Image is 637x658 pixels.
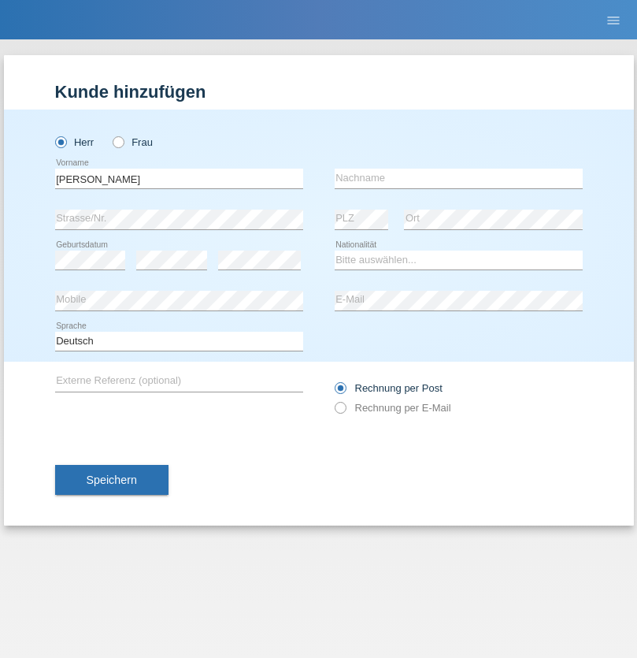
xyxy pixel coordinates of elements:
[113,136,153,148] label: Frau
[335,402,451,414] label: Rechnung per E-Mail
[335,402,345,422] input: Rechnung per E-Mail
[87,474,137,486] span: Speichern
[335,382,345,402] input: Rechnung per Post
[335,382,443,394] label: Rechnung per Post
[598,15,629,24] a: menu
[55,136,94,148] label: Herr
[606,13,621,28] i: menu
[55,82,583,102] h1: Kunde hinzufügen
[113,136,123,147] input: Frau
[55,465,169,495] button: Speichern
[55,136,65,147] input: Herr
